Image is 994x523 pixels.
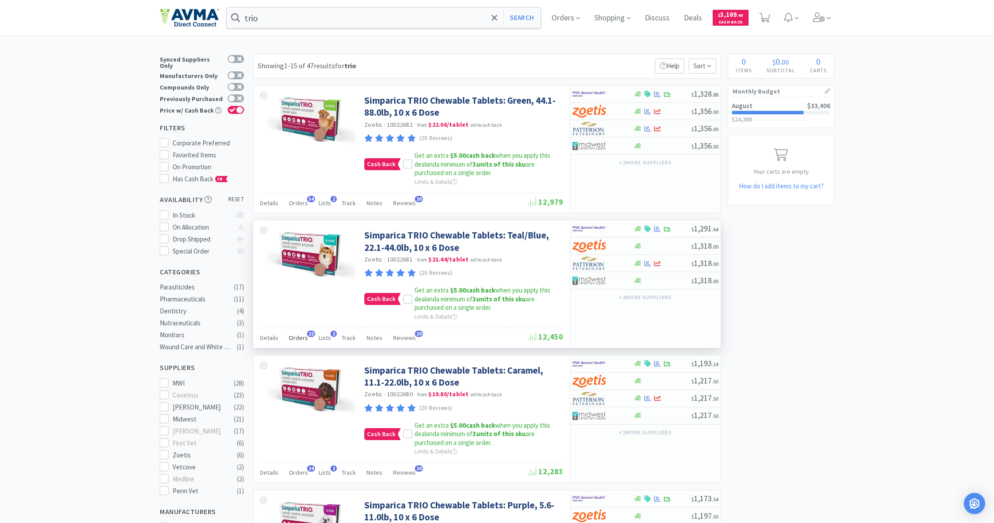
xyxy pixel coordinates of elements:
span: Notes [367,199,383,207]
span: $ [718,12,720,18]
span: 20 [415,331,423,337]
span: 24 [307,465,315,472]
span: 20 [415,465,423,472]
div: ( 21 ) [234,414,244,425]
div: ( 1 ) [237,330,244,340]
a: Deals [680,14,706,22]
h4: Carts [802,66,834,74]
button: +2more suppliers [615,156,676,169]
img: fb1d7f61206841e8bb2a5f8b82ac4f43_605104.png [267,94,355,144]
div: Covetrus [173,390,228,401]
div: ( 4 ) [237,306,244,316]
span: Orders [289,199,308,207]
div: Favorited Items [173,150,245,160]
span: 2 [331,465,337,472]
span: reset [228,195,245,204]
span: . 50 [712,413,718,419]
h5: How do I add items to my cart? [728,181,834,191]
div: [PERSON_NAME] [173,402,228,413]
span: 1,356 [691,123,718,133]
span: Orders [289,468,308,476]
img: f5e969b455434c6296c6d81ef179fa71_3.png [572,257,606,270]
span: . 00 [712,261,718,267]
a: Simparica TRIO Chewable Tablets: Teal/Blue, 22.1-44.0lb, 10 x 6 Dose [364,229,561,254]
strong: cash back [450,421,495,429]
span: 54 [307,196,315,202]
strong: cash back [450,151,495,160]
span: $24,388 [732,115,752,123]
span: . 88 [712,91,718,98]
strong: $19.80 / tablet [428,390,469,398]
span: 1,328 [691,89,718,99]
span: Cash Back [718,20,743,26]
h5: Filters [160,123,244,133]
button: +2more suppliers [615,291,676,304]
span: Lists [319,468,331,476]
img: 652355934e334e56b31e337750f03128_605111.png [267,229,355,279]
span: $ [691,378,694,385]
div: MWI [173,378,228,389]
span: · [414,390,416,398]
span: · [414,255,416,263]
span: Track [342,468,356,476]
div: ( 22 ) [234,402,244,413]
span: from [417,391,427,398]
span: Get an extra when you apply this deal [414,151,550,168]
span: . 14 [712,361,718,367]
div: [PERSON_NAME] [173,426,228,437]
span: $ [691,243,694,250]
span: $ [691,361,694,367]
span: 12,283 [529,466,563,476]
div: Compounds Only [160,83,223,90]
img: 4dd14cff54a648ac9e977f0c5da9bc2e_5.png [572,274,606,287]
img: f6b2451649754179b5b4e0c70c3f7cb0_2.png [572,492,606,505]
span: · [384,255,386,263]
span: 1,193 [691,358,718,368]
span: and a minimum of are purchased on a single order. [414,160,535,177]
span: 2 [331,196,337,202]
span: $ [691,278,694,285]
div: ( 1 ) [237,486,244,496]
span: Lists [319,199,331,207]
div: Open Intercom Messenger [964,493,985,514]
div: First Vet [173,438,228,449]
span: 10022680 [387,390,413,398]
img: a673e5ab4e5e497494167fe422e9a3ab.png [572,239,606,253]
span: 0 [776,56,780,67]
span: from [417,122,427,128]
div: On Allocation [173,222,232,233]
span: · [384,390,386,398]
span: $5.00 [450,286,466,294]
div: Medline [173,474,228,484]
span: Notes [367,468,383,476]
p: Your carts are empty [728,167,834,176]
span: 2 [331,331,337,337]
p: (20 Reviews) [419,269,453,278]
span: 1,318 [691,258,718,268]
span: 1,173 [691,493,718,503]
p: (20 Reviews) [419,404,453,413]
span: 0 [816,56,820,67]
span: Limits & Details [414,448,457,455]
div: Wound Care and White Goods [160,342,232,352]
img: 4dd14cff54a648ac9e977f0c5da9bc2e_5.png [572,139,606,152]
h5: Suppliers [160,363,244,373]
span: . 00 [712,109,718,115]
div: Manufacturers Only [160,71,223,79]
span: $ [691,109,694,115]
div: ( 1 ) [237,342,244,352]
span: CB [216,176,225,182]
h5: Manufacturers [160,507,244,517]
div: ( 6 ) [237,450,244,461]
div: Penn Vet [173,486,228,496]
p: (20 Reviews) [419,134,453,143]
div: Pharmaceuticals [160,294,232,304]
div: ( 23 ) [234,390,244,401]
span: 22 [307,331,315,337]
span: 1,356 [691,141,718,151]
span: . 00 [712,243,718,250]
div: Corporate Preferred [173,138,245,148]
a: August$33,406$24,388 [728,97,834,128]
span: 1,291 [691,223,718,234]
span: for [335,61,356,70]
